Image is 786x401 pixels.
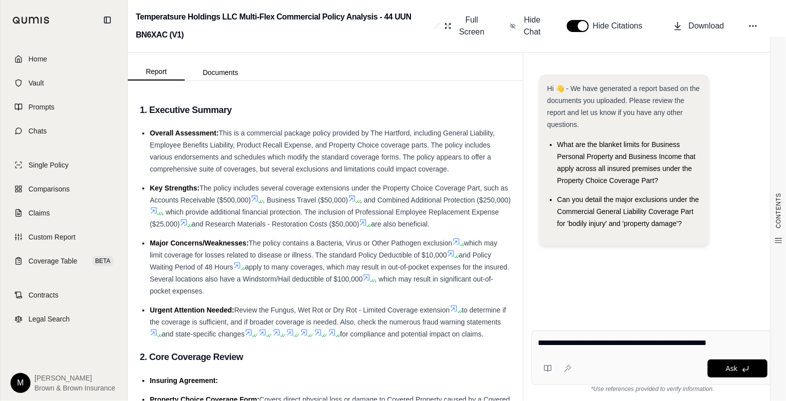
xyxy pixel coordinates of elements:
span: Vault [28,78,44,88]
button: Documents [185,64,256,80]
a: Contracts [6,284,121,306]
span: , which may result in significant out-of-pocket expenses. [150,275,493,295]
span: for compliance and potential impact on claims. [340,330,483,338]
span: , and Combined Additional Protection ($250,000) [360,196,511,204]
span: Chats [28,126,47,136]
span: Overall Assessment: [150,129,219,137]
span: What are the blanket limits for Business Personal Property and Business Income that apply across ... [557,140,696,184]
a: Comparisons [6,178,121,200]
a: Home [6,48,121,70]
span: Review the Fungus, Wet Rot or Dry Rot - Limited Coverage extension [234,306,450,314]
span: CONTENTS [775,193,783,228]
span: are also beneficial. [371,220,429,228]
span: Brown & Brown Insurance [34,383,115,393]
a: Custom Report [6,226,121,248]
span: Ask [726,364,737,372]
span: Claims [28,208,50,218]
span: Single Policy [28,160,68,170]
span: Can you detail the major exclusions under the Commercial General Liability Coverage Part for 'bod... [557,195,699,227]
span: which may limit coverage for losses related to disease or illness. The standard Policy Deductible... [150,239,497,259]
span: [PERSON_NAME] [34,373,115,383]
span: and Research Materials - Restoration Costs ($50,000) [192,220,359,228]
span: The policy contains a Bacteria, Virus or Other Pathogen exclusion [249,239,452,247]
span: Hide Chat [522,14,543,38]
span: Custom Report [28,232,75,242]
span: Contracts [28,290,58,300]
span: Full Screen [457,14,486,38]
a: Vault [6,72,121,94]
a: Prompts [6,96,121,118]
span: Hide Citations [593,20,649,32]
div: *Use references provided to verify information. [531,385,774,393]
span: Download [689,20,724,32]
h3: 1. Executive Summary [140,101,511,119]
span: The policy includes several coverage extensions under the Property Choice Coverage Part, such as ... [150,184,508,204]
button: Report [128,63,185,80]
span: Home [28,54,47,64]
span: Prompts [28,102,54,112]
span: Coverage Table [28,256,77,266]
span: Comparisons [28,184,69,194]
span: Hi 👋 - We have generated a report based on the documents you uploaded. Please review the report a... [547,84,700,128]
span: , which provide additional financial protection. The inclusion of Professional Employee Replaceme... [150,208,499,228]
span: This is a commercial package policy provided by The Hartford, including General Liability, Employ... [150,129,495,173]
div: M [10,373,30,393]
span: , Business Travel ($50,000) [263,196,348,204]
button: Ask [708,359,768,377]
span: and state-specific changes [162,330,245,338]
button: Full Screen [440,10,490,42]
a: Legal Search [6,308,121,330]
button: Download [669,16,728,36]
span: Legal Search [28,314,70,324]
span: Urgent Attention Needed: [150,306,234,314]
img: Qumis Logo [12,16,50,24]
a: Single Policy [6,154,121,176]
span: Major Concerns/Weaknesses: [150,239,249,247]
a: Chats [6,120,121,142]
span: apply to many coverages, which may result in out-of-pocket expenses for the insured. Several loca... [150,263,509,283]
span: Insuring Agreement: [150,376,218,384]
span: BETA [92,256,113,266]
span: Key Strengths: [150,184,200,192]
a: Claims [6,202,121,224]
h2: Temperatsure Holdings LLC Multi-Flex Commercial Policy Analysis - 44 UUN BN6XAC (V1) [136,8,429,44]
a: Coverage TableBETA [6,250,121,272]
button: Collapse sidebar [99,12,115,28]
button: Hide Chat [506,10,547,42]
h3: 2. Core Coverage Review [140,348,511,366]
